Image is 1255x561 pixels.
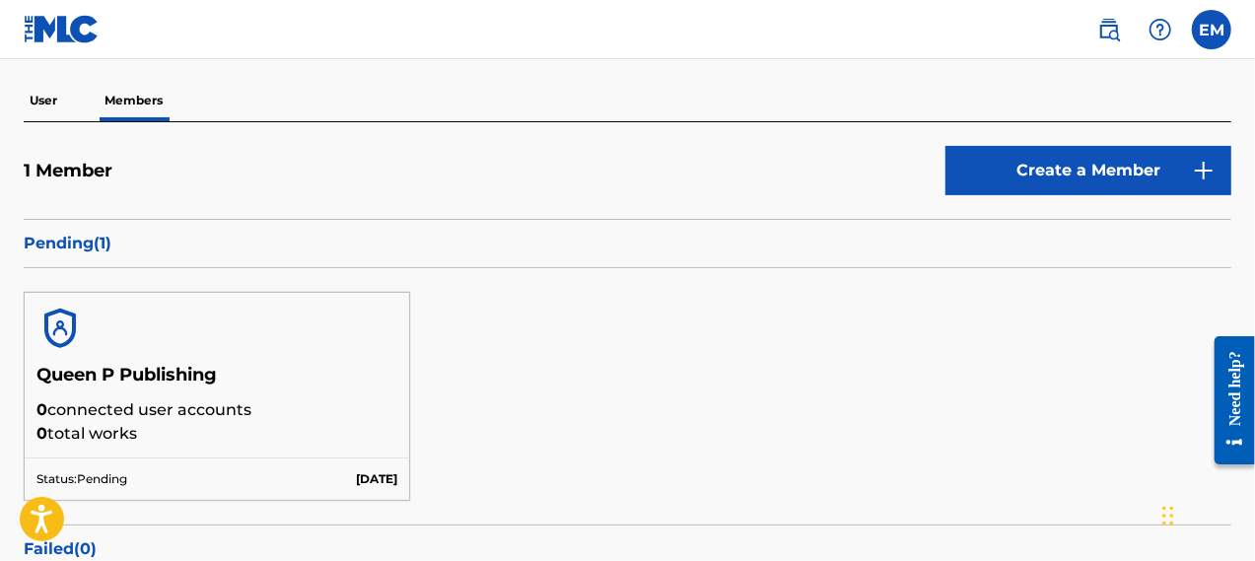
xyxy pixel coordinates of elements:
[1200,321,1255,480] iframe: Resource Center
[36,305,84,352] img: account
[99,80,169,121] p: Members
[24,537,1231,561] p: Failed ( 0 )
[1089,10,1129,49] a: Public Search
[24,160,112,182] h5: 1 Member
[36,424,47,443] span: 0
[1149,18,1172,41] img: help
[1192,159,1216,182] img: 9d2ae6d4665cec9f34b9.svg
[24,15,100,43] img: MLC Logo
[36,398,397,422] p: connected user accounts
[24,80,63,121] p: User
[1192,10,1231,49] div: User Menu
[36,470,127,488] p: Status: Pending
[24,232,1231,255] p: Pending ( 1 )
[36,364,397,398] h5: Queen P Publishing
[1156,466,1255,561] iframe: Chat Widget
[356,470,397,488] p: [DATE]
[1141,10,1180,49] div: Help
[945,146,1231,195] a: Create a Member
[1162,486,1174,545] div: Drag
[36,422,397,446] p: total works
[1097,18,1121,41] img: search
[36,400,47,419] span: 0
